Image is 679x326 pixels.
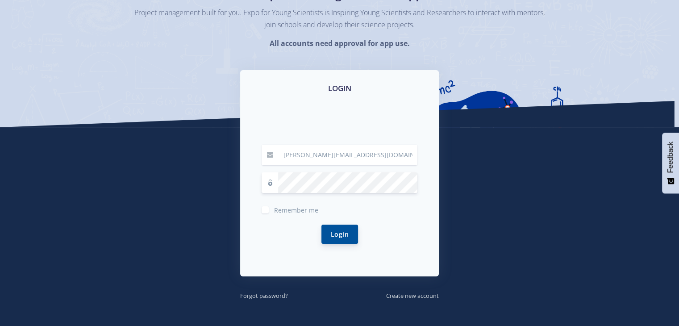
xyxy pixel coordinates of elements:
button: Feedback - Show survey [662,133,679,193]
a: Forgot password? [240,290,288,300]
p: Project management built for you. Expo for Young Scientists is Inspiring Young Scientists and Res... [134,7,545,31]
strong: All accounts need approval for app use. [269,38,409,48]
span: Remember me [274,206,318,214]
a: Create new account [386,290,439,300]
small: Forgot password? [240,292,288,300]
h3: LOGIN [251,83,428,94]
input: Email / User ID [278,145,417,165]
small: Create new account [386,292,439,300]
span: Feedback [667,142,675,173]
button: Login [321,225,358,244]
